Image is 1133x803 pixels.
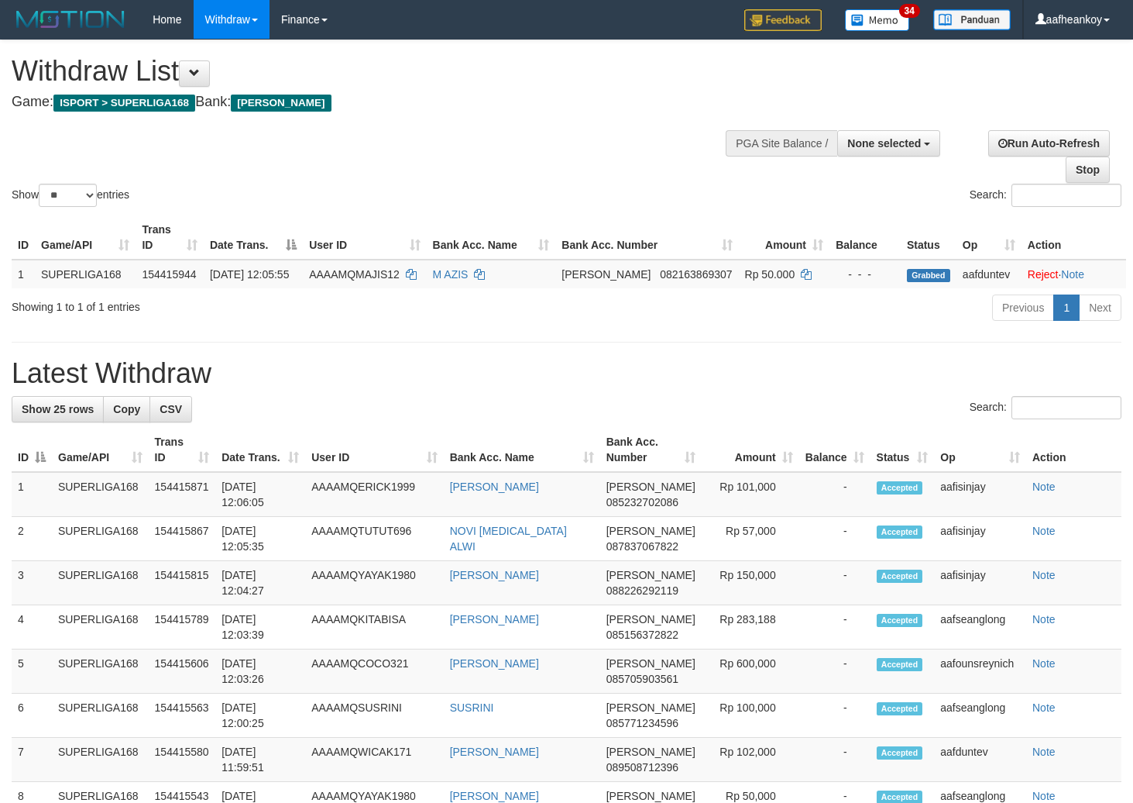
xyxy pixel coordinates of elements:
td: - [799,650,870,694]
span: [PERSON_NAME] [606,481,695,493]
th: Bank Acc. Number: activate to sort column ascending [600,428,702,472]
td: - [799,561,870,605]
th: Bank Acc. Name: activate to sort column ascending [444,428,600,472]
th: Amount: activate to sort column ascending [739,215,829,260]
a: Reject [1028,268,1059,281]
span: Accepted [877,526,923,539]
th: Action [1026,428,1121,472]
label: Show entries [12,184,129,207]
a: Copy [103,396,150,422]
td: AAAAMQERICK1999 [305,472,443,517]
th: Status [901,215,956,260]
div: - - - [836,267,894,282]
td: [DATE] 12:03:26 [215,650,305,694]
span: [PERSON_NAME] [606,746,695,758]
th: Balance [829,215,901,260]
th: Op: activate to sort column ascending [934,428,1026,472]
td: AAAAMQWICAK171 [305,738,443,782]
a: SUSRINI [450,701,494,714]
td: 154415871 [149,472,216,517]
span: ISPORT > SUPERLIGA168 [53,95,195,112]
span: Copy 085771234596 to clipboard [606,717,678,729]
span: Accepted [877,481,923,495]
td: SUPERLIGA168 [52,472,149,517]
td: AAAAMQKITABISA [305,605,443,650]
td: [DATE] 12:03:39 [215,605,305,650]
th: ID [12,215,35,260]
span: Accepted [877,614,923,627]
td: SUPERLIGA168 [52,605,149,650]
a: Note [1032,613,1056,626]
td: Rp 102,000 [702,738,799,782]
td: 4 [12,605,52,650]
span: CSV [160,403,182,415]
th: Game/API: activate to sort column ascending [35,215,136,260]
span: [PERSON_NAME] [606,525,695,537]
td: Rp 100,000 [702,694,799,738]
td: SUPERLIGA168 [35,260,136,288]
td: 154415606 [149,650,216,694]
td: - [799,694,870,738]
a: Note [1032,481,1056,493]
span: Copy 082163869307 to clipboard [660,268,732,281]
span: Accepted [877,702,923,715]
label: Search: [970,396,1121,419]
th: User ID: activate to sort column ascending [305,428,443,472]
td: 3 [12,561,52,605]
td: SUPERLIGA168 [52,561,149,605]
td: SUPERLIGA168 [52,738,149,782]
span: Copy 085705903561 to clipboard [606,673,678,685]
span: Copy 085232702086 to clipboard [606,496,678,508]
span: 34 [899,4,920,18]
th: Bank Acc. Number: activate to sort column ascending [555,215,738,260]
img: panduan.png [933,9,1011,30]
td: AAAAMQSUSRINI [305,694,443,738]
span: [PERSON_NAME] [606,701,695,714]
td: 7 [12,738,52,782]
input: Search: [1011,396,1121,419]
td: 6 [12,694,52,738]
a: [PERSON_NAME] [450,569,539,581]
td: AAAAMQCOCO321 [305,650,443,694]
a: 1 [1053,295,1080,321]
span: [PERSON_NAME] [606,569,695,581]
td: aafisinjay [934,472,1026,517]
h1: Withdraw List [12,56,740,87]
a: Show 25 rows [12,396,104,422]
a: Note [1032,790,1056,802]
a: Note [1032,525,1056,537]
th: Trans ID: activate to sort column ascending [149,428,216,472]
a: Note [1032,746,1056,758]
th: Game/API: activate to sort column ascending [52,428,149,472]
th: Action [1021,215,1126,260]
span: [PERSON_NAME] [231,95,331,112]
td: · [1021,260,1126,288]
td: aafounsreynich [934,650,1026,694]
td: aafisinjay [934,561,1026,605]
span: None selected [847,137,921,150]
td: - [799,517,870,561]
td: [DATE] 11:59:51 [215,738,305,782]
th: Amount: activate to sort column ascending [702,428,799,472]
span: Grabbed [907,269,950,282]
td: - [799,472,870,517]
span: Copy 089508712396 to clipboard [606,761,678,774]
span: Show 25 rows [22,403,94,415]
td: aafisinjay [934,517,1026,561]
a: M AZIS [433,268,469,281]
input: Search: [1011,184,1121,207]
a: Note [1032,701,1056,714]
a: [PERSON_NAME] [450,481,539,493]
td: AAAAMQYAYAK1980 [305,561,443,605]
span: Accepted [877,658,923,671]
h1: Latest Withdraw [12,358,1121,389]
th: Status: activate to sort column ascending [870,428,935,472]
a: [PERSON_NAME] [450,790,539,802]
span: Copy 088226292119 to clipboard [606,584,678,597]
td: SUPERLIGA168 [52,650,149,694]
button: None selected [837,130,940,157]
td: [DATE] 12:06:05 [215,472,305,517]
img: MOTION_logo.png [12,8,129,31]
td: [DATE] 12:00:25 [215,694,305,738]
span: [PERSON_NAME] [606,613,695,626]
